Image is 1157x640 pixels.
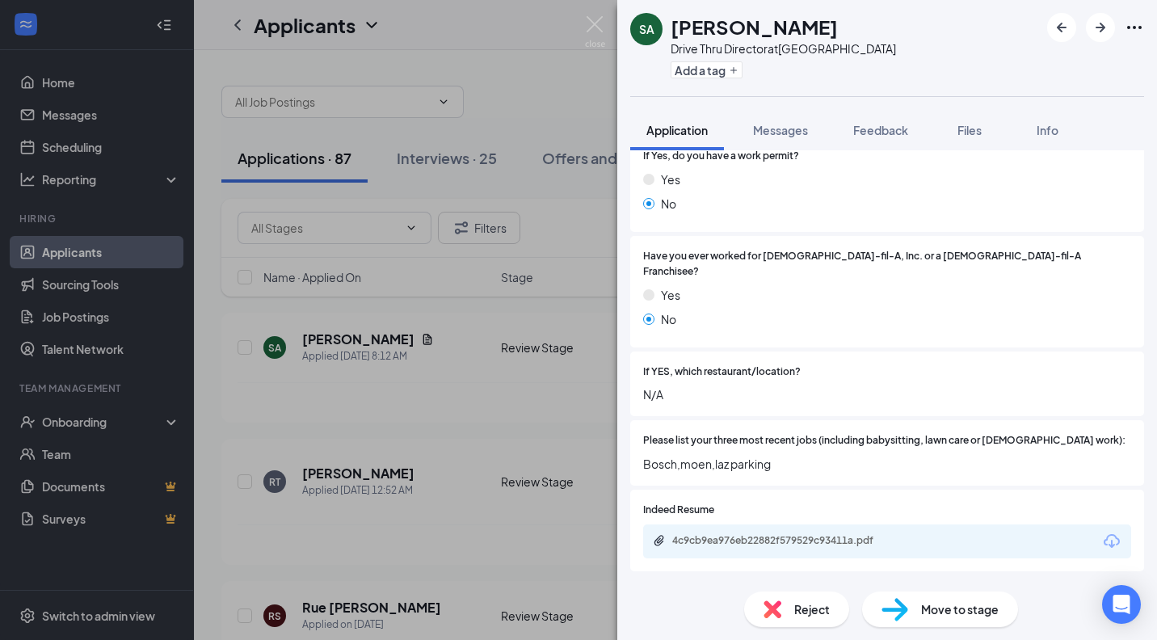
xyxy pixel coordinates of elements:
[643,385,1131,403] span: N/A
[653,534,666,547] svg: Paperclip
[643,364,801,380] span: If YES, which restaurant/location?
[661,286,680,304] span: Yes
[671,61,743,78] button: PlusAdd a tag
[643,433,1125,448] span: Please list your three most recent jobs (including babysitting, lawn care or [DEMOGRAPHIC_DATA] w...
[661,310,676,328] span: No
[646,123,708,137] span: Application
[671,13,838,40] h1: [PERSON_NAME]
[1047,13,1076,42] button: ArrowLeftNew
[1102,532,1121,551] svg: Download
[653,534,915,549] a: Paperclip4c9cb9ea976eb22882f579529c93411a.pdf
[1102,585,1141,624] div: Open Intercom Messenger
[957,123,982,137] span: Files
[1052,18,1071,37] svg: ArrowLeftNew
[661,195,676,213] span: No
[921,600,999,618] span: Move to stage
[1091,18,1110,37] svg: ArrowRight
[1037,123,1058,137] span: Info
[639,21,654,37] div: SA
[729,65,738,75] svg: Plus
[671,40,896,57] div: Drive Thru Director at [GEOGRAPHIC_DATA]
[643,149,799,164] span: If Yes, do you have a work permit?
[853,123,908,137] span: Feedback
[643,249,1131,280] span: Have you ever worked for [DEMOGRAPHIC_DATA]-fil-A, Inc. or a [DEMOGRAPHIC_DATA]-fil-A Franchisee?
[672,534,898,547] div: 4c9cb9ea976eb22882f579529c93411a.pdf
[1086,13,1115,42] button: ArrowRight
[643,455,1131,473] span: Bosch,moen,laz parking
[661,171,680,188] span: Yes
[1125,18,1144,37] svg: Ellipses
[643,503,714,518] span: Indeed Resume
[753,123,808,137] span: Messages
[794,600,830,618] span: Reject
